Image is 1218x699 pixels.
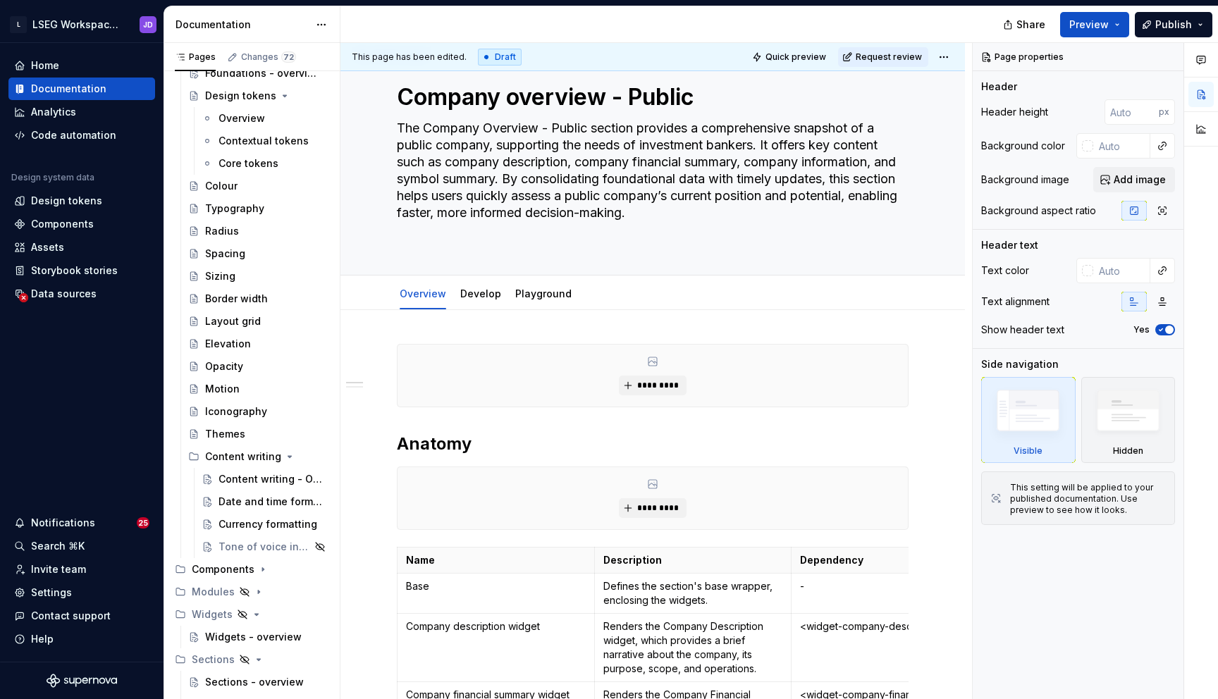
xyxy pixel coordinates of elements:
div: Widgets [169,603,334,626]
div: Hidden [1081,377,1176,463]
div: Documentation [176,18,309,32]
span: Share [1016,18,1045,32]
span: 72 [281,51,296,63]
div: Draft [478,49,522,66]
div: Header [981,80,1017,94]
div: Analytics [31,105,76,119]
div: Date and time formatting [219,495,326,509]
div: Typography [205,202,264,216]
a: Border width [183,287,334,310]
div: Code automation [31,128,116,142]
button: Share [996,12,1054,37]
div: Tone of voice in AI conversational UI [219,540,310,554]
div: Content writing [205,450,281,464]
a: Opacity [183,355,334,378]
div: Border width [205,292,268,306]
div: Layout grid [205,314,261,328]
div: Storybook stories [31,264,118,278]
div: Header height [981,105,1048,119]
textarea: The Company Overview - Public section provides a comprehensive snapshot of a public company, supp... [394,117,906,241]
a: Colour [183,175,334,197]
div: Sections [169,648,334,671]
p: - [800,579,980,593]
div: Components [192,562,254,576]
button: Quick preview [748,47,832,67]
div: Spacing [205,247,245,261]
p: Dependency [800,553,980,567]
button: Help [8,628,155,650]
button: Contact support [8,605,155,627]
a: Content writing - Overview [196,468,334,490]
div: Design tokens [31,194,102,208]
button: Add image [1093,167,1175,192]
div: Data sources [31,287,97,301]
div: Radius [205,224,239,238]
a: Design tokens [8,190,155,212]
p: Defines the section's base wrapper, enclosing the widgets. [603,579,783,607]
a: Spacing [183,242,334,265]
div: Content writing - Overview [219,472,326,486]
div: L [10,16,27,33]
p: <widget-company-description> [800,619,980,633]
div: Overview [219,111,265,125]
a: Motion [183,378,334,400]
div: Background aspect ratio [981,204,1096,218]
div: Content writing [183,445,334,468]
div: Settings [31,586,72,600]
div: Background image [981,173,1069,187]
div: Opacity [205,359,243,373]
h2: Anatomy [397,433,909,455]
a: Foundations - overview [183,62,334,85]
div: Develop [455,278,507,308]
button: LLSEG Workspace Design SystemJD [3,9,161,39]
div: Foundations - overview [205,66,321,80]
div: Overview [394,278,452,308]
div: Side navigation [981,357,1059,371]
p: Company description widget [406,619,586,633]
a: Overview [196,107,334,130]
a: Themes [183,423,334,445]
p: Base [406,579,586,593]
div: Widgets [192,607,233,621]
a: Analytics [8,101,155,123]
button: Notifications25 [8,512,155,534]
div: Documentation [31,82,106,96]
a: Core tokens [196,152,334,175]
a: Playground [515,287,572,299]
span: Request review [856,51,922,63]
div: Invite team [31,562,86,576]
div: Text alignment [981,295,1050,309]
strong: Name [406,554,435,566]
div: Changes [241,51,296,63]
div: Modules [169,581,334,603]
div: Text color [981,264,1029,278]
label: Yes [1133,324,1150,335]
div: Home [31,58,59,73]
div: Sizing [205,269,235,283]
a: Overview [400,287,446,299]
button: Request review [838,47,928,67]
a: Code automation [8,124,155,147]
div: Currency formatting [219,517,317,531]
div: Contact support [31,609,111,623]
p: Description [603,553,783,567]
div: Search ⌘K [31,539,85,553]
div: Playground [510,278,577,308]
div: Visible [1014,445,1042,457]
input: Auto [1093,258,1150,283]
a: Currency formatting [196,513,334,536]
div: Core tokens [219,156,278,171]
a: Data sources [8,283,155,305]
a: Tone of voice in AI conversational UI [196,536,334,558]
a: Widgets - overview [183,626,334,648]
svg: Supernova Logo [47,674,117,688]
p: Renders the Company Description widget, which provides a brief narrative about the company, its p... [603,619,783,676]
div: JD [143,19,153,30]
input: Auto [1105,99,1159,125]
a: Assets [8,236,155,259]
div: Sections - overview [205,675,304,689]
span: Preview [1069,18,1109,32]
span: This page has been edited. [352,51,467,63]
span: Quick preview [765,51,826,63]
